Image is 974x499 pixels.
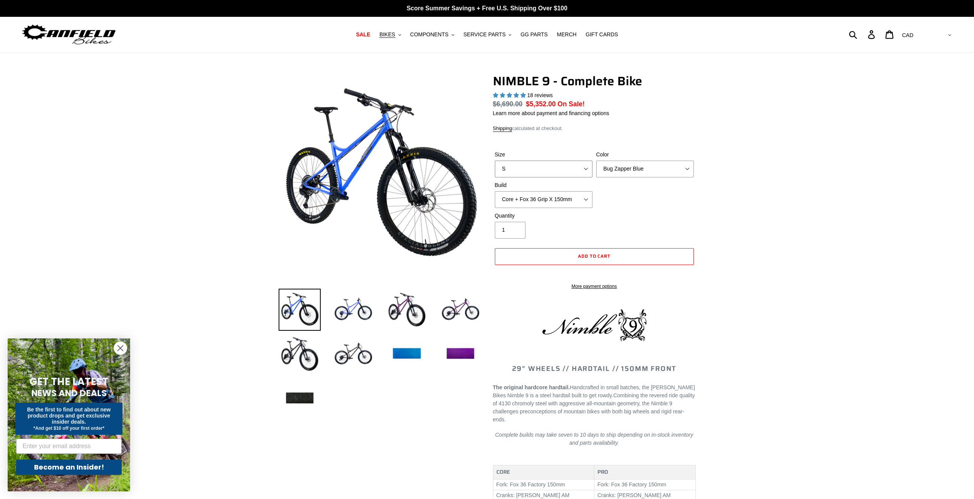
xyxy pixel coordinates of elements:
[114,341,127,355] button: Close dialog
[375,29,405,40] button: BIKES
[594,479,696,490] td: Fork: Fox 36 Factory 150mm
[33,426,104,431] span: *And get $10 off your first order*
[495,432,693,446] em: Complete builds may take seven to 10 days to ship depending on in-stock inventory and parts avail...
[439,333,481,375] img: Load image into Gallery viewer, NIMBLE 9 - Complete Bike
[553,29,580,40] a: MERCH
[356,31,370,38] span: SALE
[526,100,556,108] span: $5,352.00
[853,26,873,43] input: Search
[578,252,611,260] span: Add to cart
[493,384,695,398] span: Handcrafted in small batches, the [PERSON_NAME] Bikes Nimble 9 is a steel hardtail built to get r...
[495,212,592,220] label: Quantity
[493,384,570,390] strong: The original hardcore hardtail.
[16,439,122,454] input: Enter your email address
[332,289,374,331] img: Load image into Gallery viewer, NIMBLE 9 - Complete Bike
[582,29,622,40] a: GIFT CARDS
[332,333,374,375] img: Load image into Gallery viewer, NIMBLE 9 - Complete Bike
[352,29,374,40] a: SALE
[21,23,117,47] img: Canfield Bikes
[379,31,395,38] span: BIKES
[495,283,694,290] a: More payment options
[406,29,458,40] button: COMPONENTS
[493,465,594,479] th: CORE
[460,29,515,40] button: SERVICE PARTS
[493,125,512,132] a: Shipping
[439,289,481,331] img: Load image into Gallery viewer, NIMBLE 9 - Complete Bike
[386,289,428,331] img: Load image into Gallery viewer, NIMBLE 9 - Complete Bike
[495,181,592,189] label: Build
[493,110,609,116] a: Learn more about payment and financing options
[558,99,585,109] span: On Sale!
[386,333,428,375] img: Load image into Gallery viewer, NIMBLE 9 - Complete Bike
[596,151,694,159] label: Color
[493,479,594,490] td: Fork: Fox 36 Factory 150mm
[493,100,523,108] s: $6,690.00
[520,31,548,38] span: GG PARTS
[279,289,321,331] img: Load image into Gallery viewer, NIMBLE 9 - Complete Bike
[557,31,576,38] span: MERCH
[495,248,694,265] button: Add to cart
[493,125,696,132] div: calculated at checkout.
[279,333,321,375] img: Load image into Gallery viewer, NIMBLE 9 - Complete Bike
[463,31,506,38] span: SERVICE PARTS
[517,29,551,40] a: GG PARTS
[495,151,592,159] label: Size
[279,377,321,419] img: Load image into Gallery viewer, NIMBLE 9 - Complete Bike
[586,31,618,38] span: GIFT CARDS
[512,363,677,374] span: 29" WHEELS // HARDTAIL // 150MM FRONT
[527,92,553,98] span: 18 reviews
[493,92,527,98] span: 4.89 stars
[493,74,696,88] h1: NIMBLE 9 - Complete Bike
[29,375,108,388] span: GET THE LATEST
[410,31,449,38] span: COMPONENTS
[594,465,696,479] th: PRO
[31,387,107,399] span: NEWS AND DEALS
[27,406,111,425] span: Be the first to find out about new product drops and get exclusive insider deals.
[16,460,122,475] button: Become an Insider!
